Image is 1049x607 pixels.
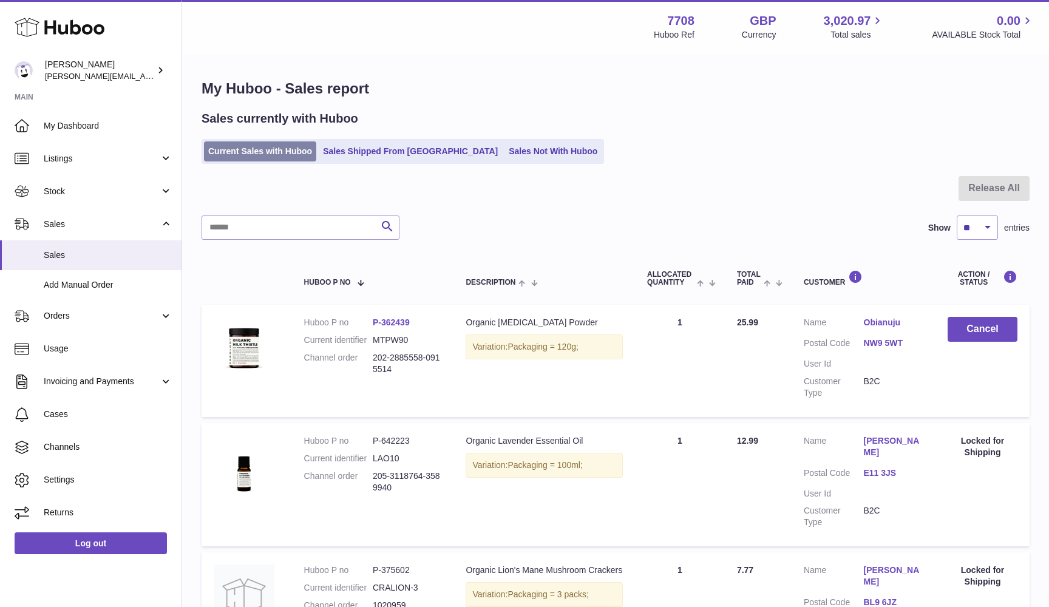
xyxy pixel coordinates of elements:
dd: CRALION-3 [373,582,441,594]
dt: Huboo P no [304,317,373,328]
dt: Name [804,435,864,461]
td: 1 [635,305,725,416]
div: Organic Lion's Mane Mushroom Crackers [466,565,623,576]
dt: Huboo P no [304,435,373,447]
a: [PERSON_NAME] [864,435,924,458]
span: Sales [44,219,160,230]
span: Packaging = 120g; [508,342,578,351]
dt: Name [804,565,864,591]
div: [PERSON_NAME] [45,59,154,82]
strong: 7708 [667,13,694,29]
dt: Channel order [304,470,373,493]
span: Add Manual Order [44,279,172,291]
h1: My Huboo - Sales report [202,79,1030,98]
dt: Current identifier [304,334,373,346]
a: Current Sales with Huboo [204,141,316,161]
div: Variation: [466,453,623,478]
h2: Sales currently with Huboo [202,110,358,127]
span: ALLOCATED Quantity [647,271,694,287]
div: Organic [MEDICAL_DATA] Powder [466,317,623,328]
div: Huboo Ref [654,29,694,41]
label: Show [928,222,951,234]
span: My Dashboard [44,120,172,132]
span: 7.77 [737,565,753,575]
dd: 205-3118764-3589940 [373,470,441,493]
span: Orders [44,310,160,322]
a: [PERSON_NAME] [864,565,924,588]
dd: 202-2885558-0915514 [373,352,441,375]
div: Organic Lavender Essential Oil [466,435,623,447]
span: Settings [44,474,172,486]
a: 3,020.97 Total sales [824,13,885,41]
span: 0.00 [997,13,1020,29]
dt: Name [804,317,864,331]
span: Cases [44,409,172,420]
a: Obianuju [864,317,924,328]
dt: Current identifier [304,582,373,594]
span: AVAILABLE Stock Total [932,29,1034,41]
dt: User Id [804,358,864,370]
img: 77081700559588.jpg [214,435,274,496]
span: 12.99 [737,436,758,446]
span: 3,020.97 [824,13,871,29]
dt: Postal Code [804,467,864,482]
dd: LAO10 [373,453,441,464]
span: Listings [44,153,160,164]
span: Stock [44,186,160,197]
span: Sales [44,249,172,261]
span: Total paid [737,271,761,287]
dd: MTPW90 [373,334,441,346]
span: entries [1004,222,1030,234]
dt: Postal Code [804,337,864,352]
div: Locked for Shipping [948,435,1017,458]
a: Sales Shipped From [GEOGRAPHIC_DATA] [319,141,502,161]
dd: P-642223 [373,435,441,447]
a: Log out [15,532,167,554]
span: Description [466,279,515,287]
img: victor@erbology.co [15,61,33,80]
div: Variation: [466,582,623,607]
span: [PERSON_NAME][EMAIL_ADDRESS][DOMAIN_NAME] [45,71,243,81]
dt: User Id [804,488,864,500]
dt: Channel order [304,352,373,375]
span: Huboo P no [304,279,351,287]
td: 1 [635,423,725,546]
span: 25.99 [737,317,758,327]
dd: B2C [864,505,924,528]
div: Customer [804,270,923,287]
span: Total sales [830,29,884,41]
dt: Huboo P no [304,565,373,576]
dd: P-375602 [373,565,441,576]
span: Usage [44,343,172,354]
img: 77081700557599.jpg [214,317,274,378]
a: Sales Not With Huboo [504,141,602,161]
a: 0.00 AVAILABLE Stock Total [932,13,1034,41]
span: Returns [44,507,172,518]
span: Packaging = 100ml; [508,460,582,470]
dt: Customer Type [804,376,864,399]
span: Channels [44,441,172,453]
span: Invoicing and Payments [44,376,160,387]
button: Cancel [948,317,1017,342]
a: NW9 5WT [864,337,924,349]
strong: GBP [750,13,776,29]
div: Action / Status [948,270,1017,287]
div: Locked for Shipping [948,565,1017,588]
dt: Customer Type [804,505,864,528]
dd: B2C [864,376,924,399]
a: P-362439 [373,317,410,327]
div: Currency [742,29,776,41]
span: Packaging = 3 packs; [508,589,588,599]
a: E11 3JS [864,467,924,479]
dt: Current identifier [304,453,373,464]
div: Variation: [466,334,623,359]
